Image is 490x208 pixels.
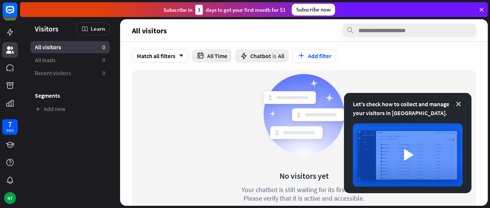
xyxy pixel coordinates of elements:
aside: 0 [102,69,105,77]
div: 3 [195,5,203,15]
a: Add new [30,103,110,115]
span: Chatbot [250,52,271,60]
div: Subscribe in days to get your first month for $1 [163,5,286,15]
div: Subscribe now [292,4,335,16]
button: Add filter [292,49,336,63]
aside: 0 [102,56,105,64]
span: All visitors [132,26,167,35]
div: 7 [8,121,12,128]
button: Open LiveChat chat widget [6,3,28,25]
span: Visitors [35,24,59,33]
a: All leads 0 [30,54,110,66]
div: Match all filters [132,49,188,63]
div: No visitors yet [279,171,329,181]
button: All Time [192,49,232,63]
img: image [353,123,463,187]
span: is [272,52,277,60]
span: All [278,52,284,60]
i: arrow_down [175,54,183,58]
span: Learn [91,25,105,32]
span: All visitors [35,43,61,51]
h3: Segments [30,92,110,99]
div: NT [4,192,16,204]
div: days [6,128,14,133]
div: Your chatbot is still waiting for its first visitor. Please verify that it is active and accessible. [228,185,380,202]
aside: 0 [102,43,105,51]
span: Recent visitors [35,69,71,77]
span: All leads [35,56,56,64]
a: Recent visitors 0 [30,67,110,79]
div: Let's check how to collect and manage your visitors in [GEOGRAPHIC_DATA]. [353,100,463,117]
a: 7 days [2,119,18,135]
